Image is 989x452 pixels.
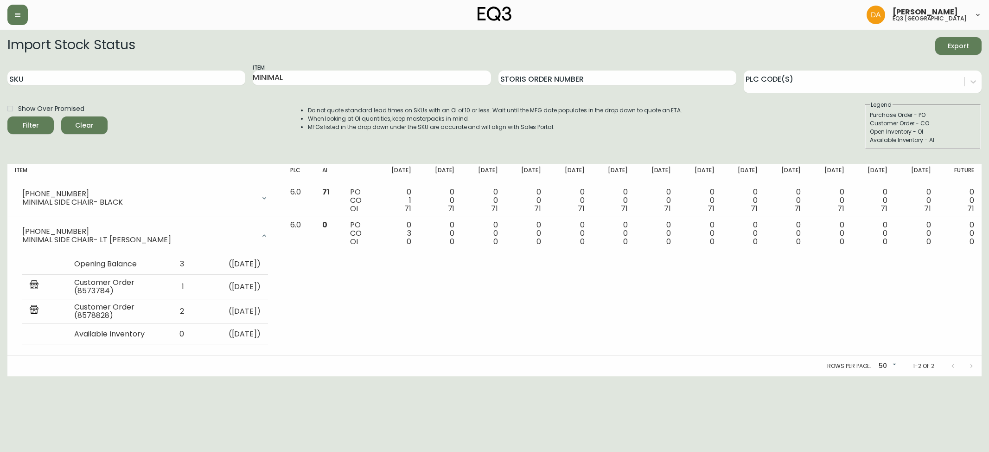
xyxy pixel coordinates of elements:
[870,136,976,144] div: Available Inventory - AI
[7,164,283,184] th: Item
[967,203,974,214] span: 71
[491,203,498,214] span: 71
[350,236,358,247] span: OI
[870,128,976,136] div: Open Inventory - OI
[7,116,54,134] button: Filter
[7,37,135,55] h2: Import Stock Status
[883,236,887,247] span: 0
[513,188,541,213] div: 0 0
[796,236,801,247] span: 0
[772,221,801,246] div: 0 0
[621,203,628,214] span: 71
[938,164,982,184] th: Future
[875,359,898,374] div: 50
[191,299,268,324] td: ( [DATE] )
[350,203,358,214] span: OI
[15,188,275,208] div: [PHONE_NUMBER]MINIMAL SIDE CHAIR- BLACK
[191,254,268,275] td: ( [DATE] )
[556,221,584,246] div: 0 0
[852,164,895,184] th: [DATE]
[191,275,268,299] td: ( [DATE] )
[469,221,498,246] div: 0 0
[722,164,765,184] th: [DATE]
[643,221,671,246] div: 0 0
[729,188,758,213] div: 0 0
[426,221,454,246] div: 0 0
[462,164,505,184] th: [DATE]
[383,221,411,246] div: 0 3
[308,123,683,131] li: MFGs listed in the drop down under the SKU are accurate and will align with Sales Portal.
[643,188,671,213] div: 0 0
[404,203,411,214] span: 71
[426,188,454,213] div: 0 0
[450,236,454,247] span: 0
[600,188,628,213] div: 0 0
[794,203,801,214] span: 71
[283,217,315,356] td: 6.0
[664,203,671,214] span: 71
[666,236,671,247] span: 0
[308,106,683,115] li: Do not quote standard lead times on SKUs with an OI of 10 or less. Wait until the MFG date popula...
[376,164,419,184] th: [DATE]
[22,198,255,207] div: MINIMAL SIDE CHAIR- BLACK
[322,220,327,230] span: 0
[67,299,160,324] td: Customer Order (8578828)
[926,236,931,247] span: 0
[30,305,38,316] img: retail_report.svg
[580,236,585,247] span: 0
[67,254,160,275] td: Opening Balance
[513,221,541,246] div: 0 0
[946,221,974,246] div: 0 0
[578,203,585,214] span: 71
[943,40,974,52] span: Export
[946,188,974,213] div: 0 0
[816,188,844,213] div: 0 0
[322,187,330,197] span: 71
[751,203,758,214] span: 71
[493,236,498,247] span: 0
[870,111,976,119] div: Purchase Order - PO
[970,236,974,247] span: 0
[635,164,678,184] th: [DATE]
[867,6,885,24] img: dd1a7e8db21a0ac8adbf82b84ca05374
[870,119,976,128] div: Customer Order - CO
[22,190,255,198] div: [PHONE_NUMBER]
[67,324,160,344] td: Available Inventory
[536,236,541,247] span: 0
[61,116,108,134] button: Clear
[549,164,592,184] th: [DATE]
[160,275,191,299] td: 1
[870,101,893,109] legend: Legend
[772,188,801,213] div: 0 0
[383,188,411,213] div: 0 1
[191,324,268,344] td: ( [DATE] )
[729,221,758,246] div: 0 0
[902,188,931,213] div: 0 0
[881,203,887,214] span: 71
[505,164,549,184] th: [DATE]
[686,221,714,246] div: 0 0
[902,221,931,246] div: 0 0
[924,203,931,214] span: 71
[623,236,628,247] span: 0
[708,203,715,214] span: 71
[827,362,871,370] p: Rows per page:
[753,236,758,247] span: 0
[30,280,38,291] img: retail_report.svg
[419,164,462,184] th: [DATE]
[160,254,191,275] td: 3
[448,203,455,214] span: 71
[710,236,715,247] span: 0
[678,164,721,184] th: [DATE]
[69,120,100,131] span: Clear
[913,362,934,370] p: 1-2 of 2
[350,188,368,213] div: PO CO
[935,37,982,55] button: Export
[534,203,541,214] span: 71
[283,164,315,184] th: PLC
[808,164,851,184] th: [DATE]
[407,236,411,247] span: 0
[160,324,191,344] td: 0
[556,188,584,213] div: 0 0
[469,188,498,213] div: 0 0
